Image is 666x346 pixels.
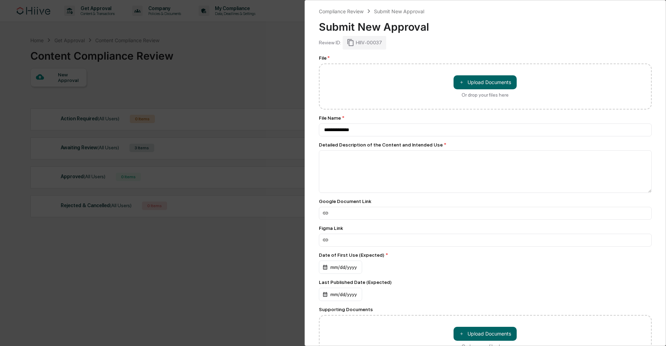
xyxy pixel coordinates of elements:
[454,75,517,89] button: Or drop your files here
[319,307,652,312] div: Supporting Documents
[374,8,424,14] div: Submit New Approval
[343,36,386,49] div: HIIV-00037
[319,15,652,33] div: Submit New Approval
[319,142,652,148] div: Detailed Description of the Content and Intended Use
[319,288,362,301] div: mm/dd/yyyy
[319,225,652,231] div: Figma Link
[319,279,652,285] div: Last Published Date (Expected)
[319,55,652,61] div: File
[319,40,341,45] div: Review ID:
[319,261,362,274] div: mm/dd/yyyy
[319,115,652,121] div: File Name
[319,198,652,204] div: Google Document Link
[459,79,464,85] span: ＋
[319,8,364,14] div: Compliance Review
[459,330,464,337] span: ＋
[454,327,517,341] button: Or drop your files here
[462,92,509,98] div: Or drop your files here
[319,252,652,258] div: Date of First Use (Expected)
[644,323,663,342] iframe: Open customer support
